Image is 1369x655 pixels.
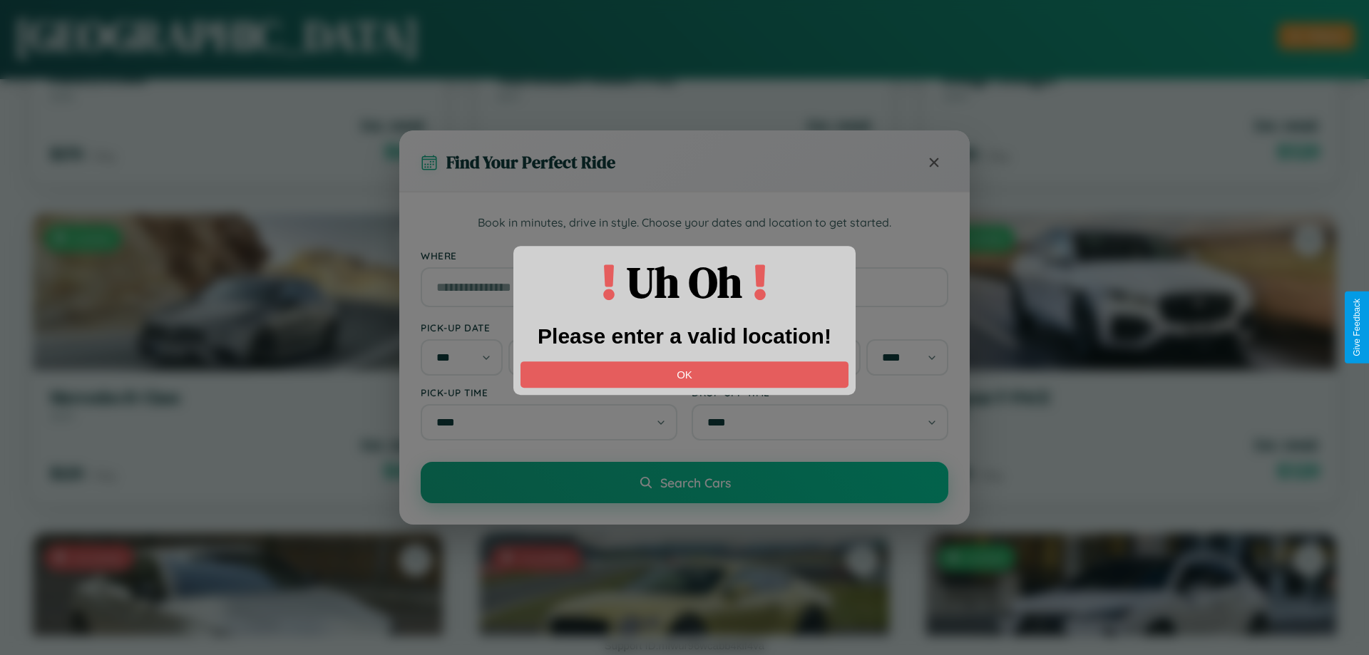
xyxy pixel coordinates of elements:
[421,214,948,232] p: Book in minutes, drive in style. Choose your dates and location to get started.
[421,386,677,398] label: Pick-up Time
[692,386,948,398] label: Drop-off Time
[692,321,948,334] label: Drop-off Date
[446,150,615,174] h3: Find Your Perfect Ride
[421,321,677,334] label: Pick-up Date
[421,249,948,262] label: Where
[660,475,731,490] span: Search Cars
